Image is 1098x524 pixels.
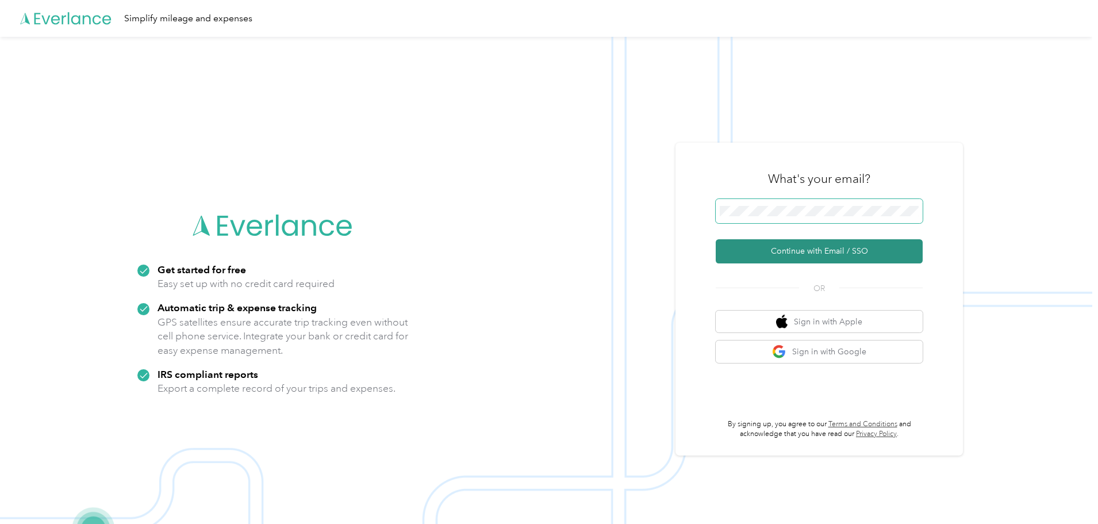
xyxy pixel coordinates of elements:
[772,345,786,359] img: google logo
[158,263,246,276] strong: Get started for free
[124,12,252,26] div: Simplify mileage and expenses
[828,420,897,429] a: Terms and Conditions
[856,430,897,438] a: Privacy Policy
[158,368,258,380] strong: IRS compliant reports
[158,381,396,396] p: Export a complete record of your trips and expenses.
[158,277,335,291] p: Easy set up with no credit card required
[716,341,923,363] button: google logoSign in with Google
[158,315,409,358] p: GPS satellites ensure accurate trip tracking even without cell phone service. Integrate your bank...
[768,171,870,187] h3: What's your email?
[158,301,317,313] strong: Automatic trip & expense tracking
[716,419,923,439] p: By signing up, you agree to our and acknowledge that you have read our .
[716,311,923,333] button: apple logoSign in with Apple
[776,315,788,329] img: apple logo
[799,282,839,294] span: OR
[716,239,923,263] button: Continue with Email / SSO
